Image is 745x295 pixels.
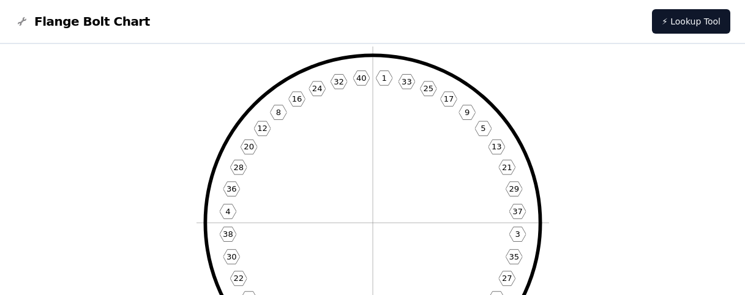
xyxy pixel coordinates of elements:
text: 30 [226,252,236,261]
text: 37 [512,207,523,216]
text: 29 [509,184,519,193]
text: 24 [312,84,322,93]
text: 5 [481,124,485,133]
text: 27 [501,274,512,283]
span: Flange Bolt Chart [34,13,150,30]
text: 17 [443,94,454,103]
text: 20 [244,142,254,151]
img: Flange Bolt Chart Logo [15,14,29,29]
text: 21 [501,163,512,172]
text: 22 [233,274,244,283]
text: 4 [225,207,230,216]
text: 3 [515,230,520,239]
text: 9 [464,108,469,117]
text: 8 [275,108,280,117]
text: 35 [509,252,519,261]
a: ⚡ Lookup Tool [652,9,730,34]
text: 38 [223,230,233,239]
text: 33 [402,77,412,86]
text: 36 [226,184,236,193]
text: 25 [423,84,433,93]
text: 40 [356,73,367,83]
text: 32 [334,77,344,86]
text: 16 [291,94,302,103]
text: 1 [381,73,386,83]
text: 28 [233,163,244,172]
text: 12 [257,124,268,133]
a: Flange Bolt Chart LogoFlange Bolt Chart [15,13,150,30]
text: 13 [491,142,501,151]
